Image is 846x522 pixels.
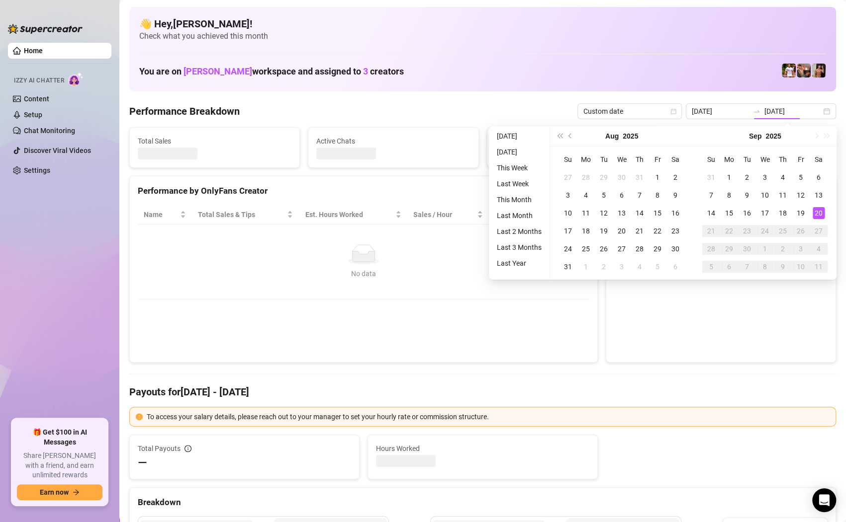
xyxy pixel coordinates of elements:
a: Content [24,95,49,103]
button: Earn nowarrow-right [17,484,102,500]
span: 3 [363,66,368,76]
div: Est. Hours Worked [305,209,393,220]
img: Osvaldo [797,64,811,77]
input: Start date [692,106,749,117]
span: [PERSON_NAME] [184,66,252,76]
div: Performance by OnlyFans Creator [138,184,589,198]
span: Active Chats [316,136,470,147]
span: Earn now [40,488,69,496]
div: Sales by OnlyFans Creator [614,184,828,198]
th: Total Sales & Tips [192,205,299,224]
input: End date [764,106,821,117]
span: Total Sales & Tips [198,209,285,220]
span: Hours Worked [376,443,589,454]
span: swap-right [752,107,760,115]
a: Setup [24,111,42,119]
span: Share [PERSON_NAME] with a friend, and earn unlimited rewards [17,451,102,480]
div: Breakdown [138,496,828,509]
span: arrow-right [73,489,80,496]
span: exclamation-circle [136,413,143,420]
th: Sales / Hour [407,205,489,224]
div: Open Intercom Messenger [812,488,836,512]
span: Messages Sent [495,136,649,147]
h4: Performance Breakdown [129,104,240,118]
img: AI Chatter [68,72,84,86]
span: calendar [670,108,676,114]
div: To access your salary details, please reach out to your manager to set your hourly rate or commis... [147,411,830,422]
span: Check what you achieved this month [139,31,826,42]
span: Chat Conversion [495,209,575,220]
th: Chat Conversion [489,205,589,224]
span: 🎁 Get $100 in AI Messages [17,428,102,447]
span: — [138,455,147,471]
th: Name [138,205,192,224]
span: Izzy AI Chatter [14,76,64,85]
img: Hector [782,64,796,77]
span: Name [144,209,178,220]
span: to [752,107,760,115]
a: Settings [24,166,50,174]
a: Discover Viral Videos [24,147,91,154]
div: No data [148,268,579,279]
h4: 👋 Hey, [PERSON_NAME] ! [139,17,826,31]
span: Sales / Hour [413,209,475,220]
span: info-circle [185,445,191,452]
span: Custom date [583,104,676,119]
span: Total Payouts [138,443,181,454]
a: Chat Monitoring [24,127,75,135]
h4: Payouts for [DATE] - [DATE] [129,385,836,399]
h1: You are on workspace and assigned to creators [139,66,404,77]
img: logo-BBDzfeDw.svg [8,24,83,34]
a: Home [24,47,43,55]
img: Zach [812,64,826,77]
span: Total Sales [138,136,291,147]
